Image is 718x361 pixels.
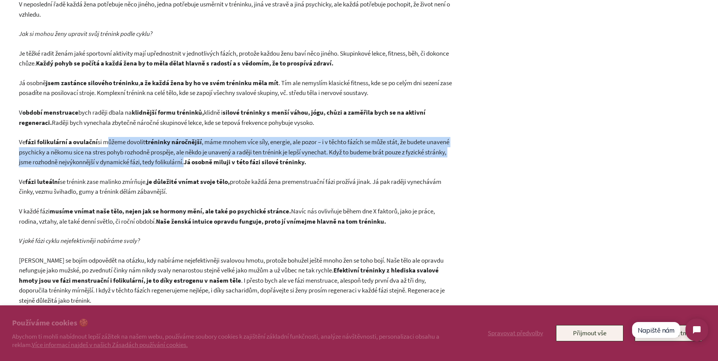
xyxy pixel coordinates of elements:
em: Jak si mohou ženy upravit svůj trénink podle cyklu? [19,30,153,38]
strong: klidnější formu tréninků, [132,108,204,117]
strong: Naše ženská intuice opravdu funguje, proto jí vnímejme hlavně na tom tréninku. [156,217,386,226]
button: Spravovat předvolby [486,325,545,341]
span: Spravovat předvolby [488,329,543,337]
h2: Používáme cookies 🍪 [12,317,452,328]
p: Je těžké radit ženám jaké sportovní aktivity mají upřednostnit v jednotlivých fázích, protože kaž... [19,48,454,68]
strong: období menstruace [22,108,78,117]
p: Ve se trénink zase malinko zmírňuje, protože každá žena premenstruační fázi prožívá jinak. Já pak... [19,177,454,197]
p: Ve si můžeme dovolit , máme mnohem více síly, energie, ale pozor – i v těchto fázích se může stát... [19,137,454,167]
strong: Každý pohyb se počítá a každá žena by to měla dělat hlavně s radostí a s vědomím, že to prospívá ... [36,59,333,67]
em: V jaké fázi cyklu nejefektivněji nabíráme svaly? [19,237,140,245]
p: Já osobně , . Tím ale nemyslím klasické fitness, kde se po celým dni sezení zase posadíte na posi... [19,78,454,98]
strong: Já osobně miluji v této fázi silové tréninky. [184,158,306,166]
iframe: Tidio Chat [625,312,715,348]
p: [PERSON_NAME] se bojím odpovědět na otázku, kdy nabíráme nejefektivněji svalovou hmotu, protože b... [19,255,454,306]
button: Přijmout vše [556,325,623,341]
p: Abychom ti mohli nabídnout lepší zážitek na našem webu, používáme soubory cookies k zajištění zák... [12,332,452,349]
strong: fázi folikulární a ovulační [25,138,98,146]
strong: musíme vnímat naše tělo, nejen jak se hormony mění, ale také po psychické stránce. [50,207,291,215]
strong: a že každá žena by ho ve svém tréninku měla mít [140,79,279,87]
strong: fázi luteální [25,177,60,186]
strong: Efektivní tréninky z hlediska svalové hmoty jsou ve fázi menstruační i folikulární, je to díky es... [19,266,439,285]
strong: tréninky náročnější [145,138,202,146]
strong: silové tréninky s menší váhou, jógu, chůzi a zaměřila bych se na aktivní regeneraci. [19,108,425,127]
strong: je důležité vnímat svoje tělo, [147,177,230,186]
p: V každé fázi Navíc nás ovlivňuje během dne X faktorů, jako je práce, rodina, vztahy, ale také den... [19,206,454,226]
p: V bych raději dbala na klidně i Raději bych vynechala zbytečně náročné skupinové lekce, kde se te... [19,107,454,128]
strong: jsem zastánce silového tréninku [46,79,139,87]
a: Více informací najdeš v našich Zásadách používání cookies. [32,341,188,349]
